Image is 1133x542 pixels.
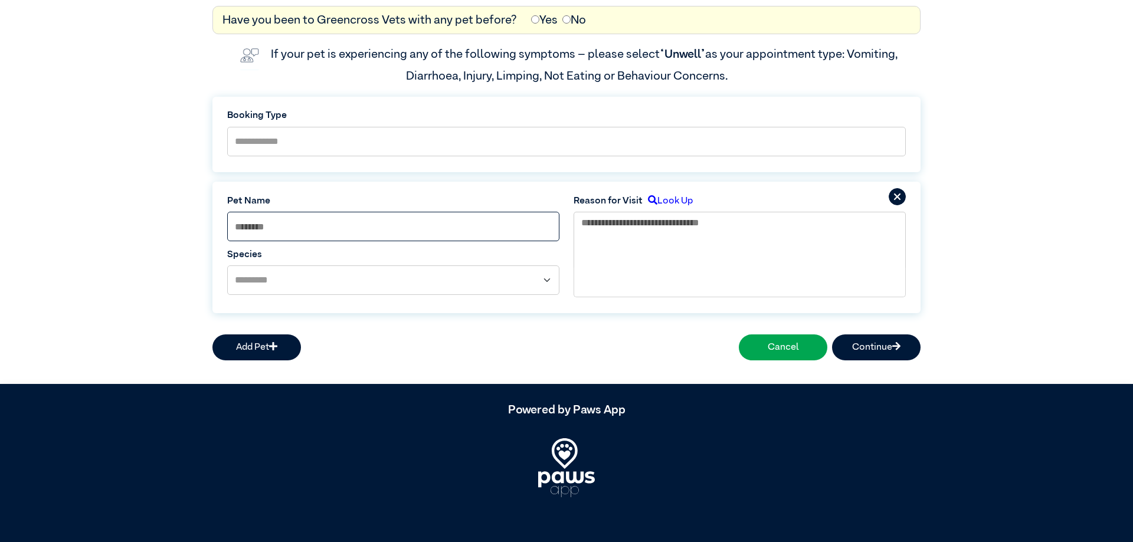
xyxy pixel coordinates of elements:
[832,334,921,360] button: Continue
[538,438,595,497] img: PawsApp
[212,334,301,360] button: Add Pet
[227,194,559,208] label: Pet Name
[739,334,827,360] button: Cancel
[531,15,539,24] input: Yes
[271,48,900,81] label: If your pet is experiencing any of the following symptoms – please select as your appointment typ...
[212,403,921,417] h5: Powered by Paws App
[562,15,571,24] input: No
[643,194,693,208] label: Look Up
[227,248,559,262] label: Species
[227,109,906,123] label: Booking Type
[562,11,586,29] label: No
[660,48,705,60] span: “Unwell”
[222,11,517,29] label: Have you been to Greencross Vets with any pet before?
[531,11,558,29] label: Yes
[574,194,643,208] label: Reason for Visit
[235,44,264,67] img: vet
